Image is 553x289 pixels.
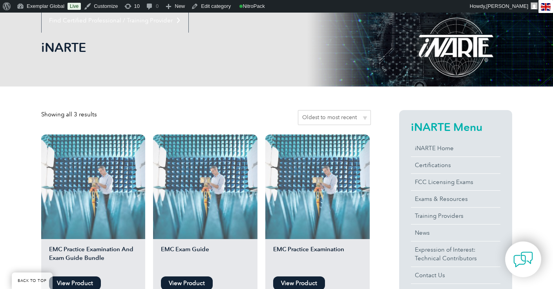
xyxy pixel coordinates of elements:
[513,250,533,269] img: contact-chat.png
[486,3,528,9] span: [PERSON_NAME]
[12,272,53,289] a: BACK TO TOP
[41,245,146,272] h2: EMC Practice Examination And Exam Guide Bundle
[41,134,146,272] a: EMC Practice Examination And Exam Guide Bundle
[411,241,500,267] a: Expression of Interest:Technical Contributors
[153,245,257,272] h2: EMC Exam Guide
[541,3,551,11] img: en
[411,267,500,283] a: Contact Us
[411,174,500,190] a: FCC Licensing Exams
[265,245,370,272] h2: EMC Practice Examination
[411,157,500,173] a: Certifications
[41,134,146,239] img: EMC Practice Examination And Exam Guide Bundle
[41,40,343,55] h1: iNARTE
[153,134,257,239] img: EMC Exam Guide
[68,3,81,10] a: Live
[265,134,370,239] img: EMC Practice Examination
[298,110,371,125] select: Shop order
[265,134,370,272] a: EMC Practice Examination
[153,134,257,272] a: EMC Exam Guide
[411,191,500,207] a: Exams & Resources
[41,110,97,119] p: Showing all 3 results
[411,121,500,133] h2: iNARTE Menu
[411,140,500,156] a: iNARTE Home
[411,208,500,224] a: Training Providers
[42,8,188,33] a: Find Certified Professional / Training Provider
[411,225,500,241] a: News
